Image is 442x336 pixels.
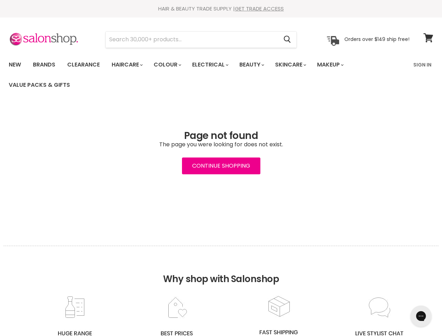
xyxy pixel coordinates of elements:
[182,157,260,174] a: Continue Shopping
[3,55,409,95] ul: Main menu
[278,31,296,48] button: Search
[3,246,439,295] h2: Why shop with Salonshop
[3,78,75,92] a: Value Packs & Gifts
[235,5,284,12] a: GET TRADE ACCESS
[148,57,185,72] a: Colour
[106,31,278,48] input: Search
[106,57,147,72] a: Haircare
[62,57,105,72] a: Clearance
[105,31,297,48] form: Product
[407,303,435,329] iframe: Gorgias live chat messenger
[234,57,268,72] a: Beauty
[409,57,436,72] a: Sign In
[344,36,409,42] p: Orders over $149 ship free!
[312,57,348,72] a: Makeup
[3,57,26,72] a: New
[9,130,433,141] h1: Page not found
[187,57,233,72] a: Electrical
[9,141,433,148] p: The page you were looking for does not exist.
[28,57,61,72] a: Brands
[270,57,310,72] a: Skincare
